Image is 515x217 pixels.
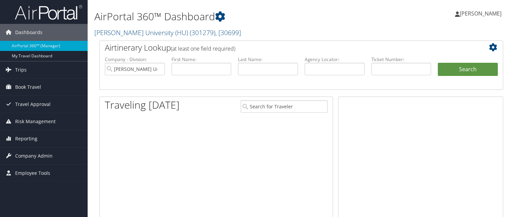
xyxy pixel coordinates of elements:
[371,56,431,63] label: Ticket Number:
[171,45,235,52] span: (at least one field required)
[241,100,328,113] input: Search for Traveler
[105,42,464,53] h2: Airtinerary Lookup
[15,24,42,41] span: Dashboards
[15,79,41,96] span: Book Travel
[215,28,241,37] span: , [ 30699 ]
[238,56,298,63] label: Last Name:
[15,61,27,78] span: Trips
[15,4,82,20] img: airportal-logo.png
[105,98,180,112] h1: Traveling [DATE]
[105,56,165,63] label: Company - Division:
[455,3,508,24] a: [PERSON_NAME]
[15,96,51,113] span: Travel Approval
[190,28,215,37] span: ( 301279 )
[438,63,498,76] button: Search
[15,130,37,147] span: Reporting
[172,56,232,63] label: First Name:
[15,147,53,164] span: Company Admin
[94,28,241,37] a: [PERSON_NAME] University (HU)
[15,165,50,182] span: Employee Tools
[15,113,56,130] span: Risk Management
[460,10,502,17] span: [PERSON_NAME]
[305,56,365,63] label: Agency Locator:
[94,9,370,24] h1: AirPortal 360™ Dashboard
